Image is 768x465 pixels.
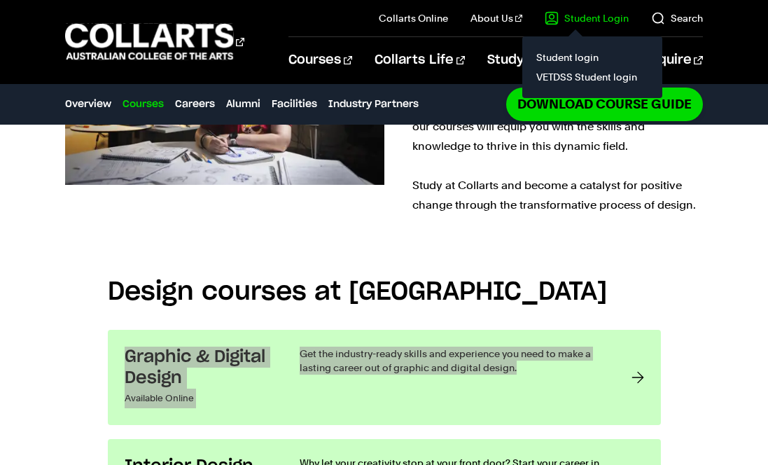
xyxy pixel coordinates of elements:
[506,88,703,120] a: Download Course Guide
[175,97,215,112] a: Careers
[272,97,317,112] a: Facilities
[125,347,272,389] h3: Graphic & Digital Design
[328,97,419,112] a: Industry Partners
[487,37,619,83] a: Study Information
[288,37,352,83] a: Courses
[226,97,260,112] a: Alumni
[533,67,651,87] a: VETDSS Student login
[470,11,522,25] a: About Us
[533,48,651,67] a: Student login
[651,11,703,25] a: Search
[125,389,272,408] p: Available Online
[108,330,661,425] a: Graphic & Digital Design Available Online Get the industry-ready skills and experience you need t...
[123,97,164,112] a: Courses
[412,39,703,215] p: We recognise the transformative power of design in shaping experiences and driving innovation. Wh...
[642,37,703,83] a: Enquire
[65,22,244,62] div: Go to homepage
[375,37,465,83] a: Collarts Life
[545,11,629,25] a: Student Login
[379,11,448,25] a: Collarts Online
[108,277,661,307] h2: Design courses at [GEOGRAPHIC_DATA]
[65,97,111,112] a: Overview
[300,347,603,375] p: Get the industry-ready skills and experience you need to make a lasting career out of graphic and...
